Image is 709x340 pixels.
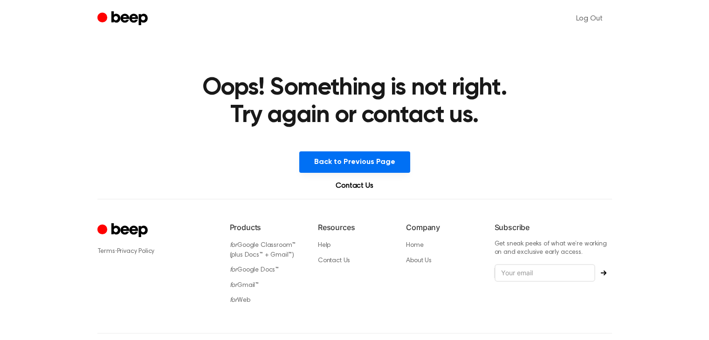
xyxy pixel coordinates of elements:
[567,7,612,30] a: Log Out
[230,267,238,273] i: for
[117,248,155,255] a: Privacy Policy
[230,297,238,304] i: for
[318,258,350,264] a: Contact Us
[495,264,595,282] input: Your email
[230,242,296,258] a: forGoogle Classroom™ (plus Docs™ + Gmail™)
[230,267,279,273] a: forGoogle Docs™
[230,282,259,289] a: forGmail™
[230,242,238,249] i: for
[325,180,385,191] a: Contact Us
[97,10,150,28] a: Beep
[495,222,612,233] h6: Subscribe
[97,246,215,256] div: ·
[97,222,150,240] a: Cruip
[198,75,511,129] h1: Oops! Something is not right. Try again or contact us.
[595,270,612,276] button: Subscribe
[318,222,391,233] h6: Resources
[318,242,330,249] a: Help
[299,151,410,173] button: Back to Previous Page
[97,248,115,255] a: Terms
[406,222,479,233] h6: Company
[230,297,250,304] a: forWeb
[230,222,303,233] h6: Products
[230,282,238,289] i: for
[406,258,432,264] a: About Us
[495,240,612,257] p: Get sneak peeks of what we’re working on and exclusive early access.
[406,242,423,249] a: Home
